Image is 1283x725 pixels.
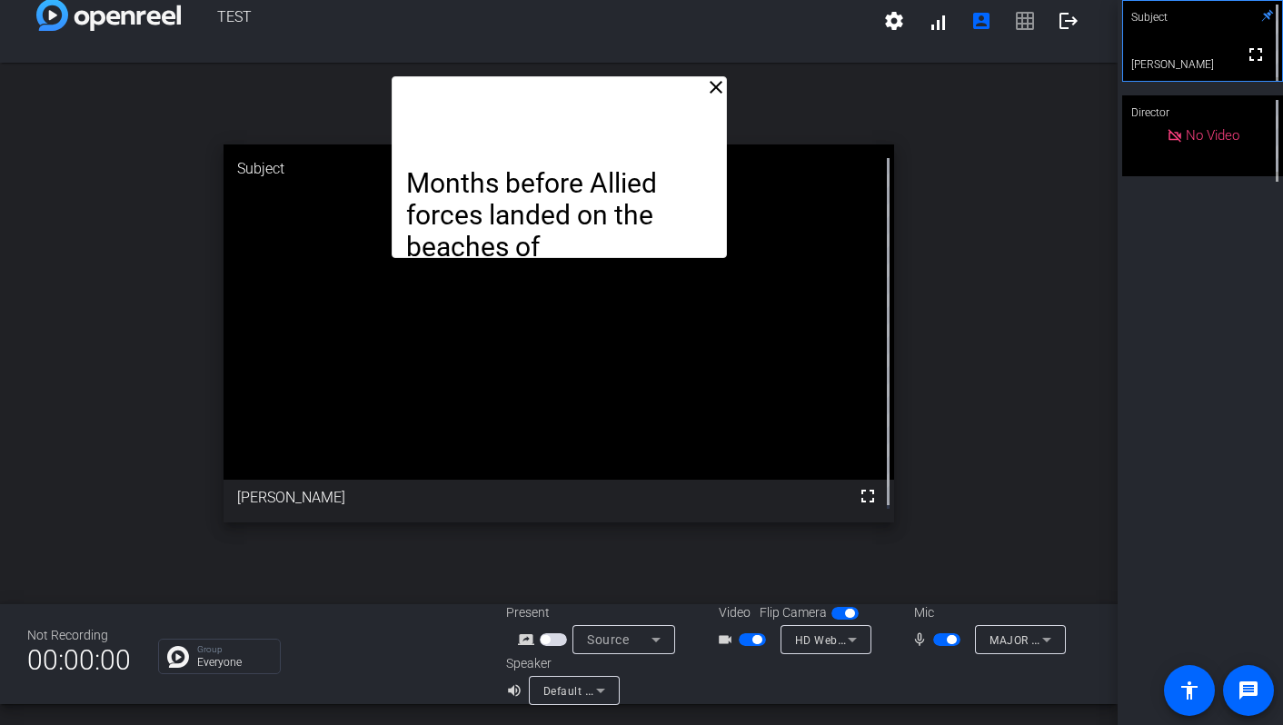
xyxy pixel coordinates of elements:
div: Mic [896,603,1078,622]
div: Director [1122,95,1283,130]
span: MAJOR IV (Bluetooth) [990,632,1105,647]
span: 00:00:00 [27,638,131,682]
p: Everyone [197,657,271,668]
p: Months before Allied forces landed on the beaches of [GEOGRAPHIC_DATA], American flyers began Ope... [406,167,712,645]
p: Group [197,645,271,654]
span: No Video [1186,127,1239,144]
span: Default - MAJOR IV (Bluetooth) [543,683,707,698]
mat-icon: fullscreen [857,485,879,507]
mat-icon: mic_none [911,629,933,651]
span: HD Webcam eMeet C960 (328f:2013) [795,632,993,647]
mat-icon: message [1238,680,1259,701]
span: Flip Camera [760,603,827,622]
mat-icon: account_box [970,10,992,32]
div: Not Recording [27,626,131,645]
mat-icon: screen_share_outline [518,629,540,651]
mat-icon: close [705,76,727,98]
mat-icon: volume_up [506,680,528,701]
div: Subject [224,144,894,194]
mat-icon: fullscreen [1245,44,1267,65]
mat-icon: logout [1058,10,1079,32]
span: Video [719,603,751,622]
mat-icon: accessibility [1179,680,1200,701]
mat-icon: settings [883,10,905,32]
mat-icon: videocam_outline [717,629,739,651]
span: Source [587,632,629,647]
div: Speaker [506,654,615,673]
div: Present [506,603,688,622]
img: Chat Icon [167,646,189,668]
